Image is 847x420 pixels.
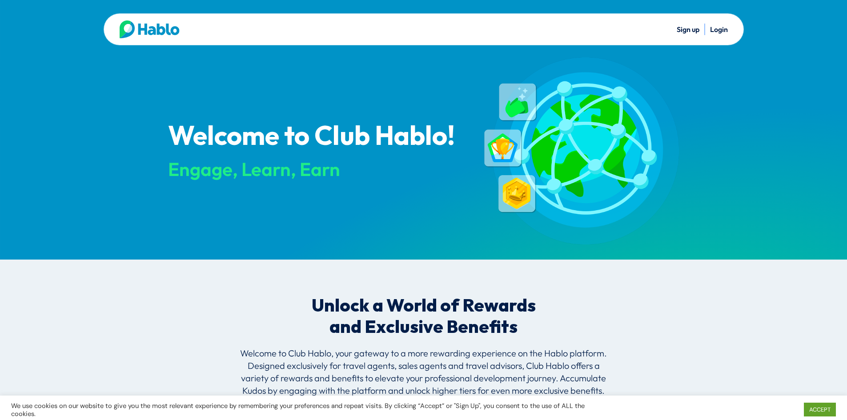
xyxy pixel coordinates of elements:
a: ACCEPT [804,403,836,416]
p: Welcome to Club Hablo! [168,122,469,152]
a: Sign up [677,25,699,34]
a: Login [710,25,728,34]
img: Hablo logo main 2 [120,20,180,38]
div: Engage, Learn, Earn [168,159,469,180]
div: We use cookies on our website to give you the most relevant experience by remembering your prefer... [11,402,589,418]
p: Welcome to Club Hablo, your gateway to a more rewarding experience on the Hablo platform. Designe... [235,347,613,406]
p: Unlock a World of Rewards and Exclusive Benefits [305,296,543,338]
